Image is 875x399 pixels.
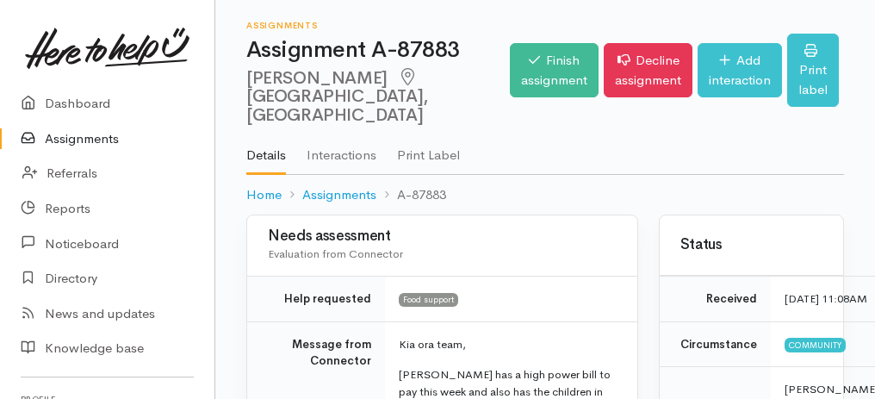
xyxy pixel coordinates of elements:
[268,246,403,261] span: Evaluation from Connector
[268,228,617,245] h3: Needs assessment
[785,291,867,306] time: [DATE] 11:08AM
[246,185,282,205] a: Home
[247,277,385,322] td: Help requested
[302,185,376,205] a: Assignments
[698,43,782,97] a: Add interaction
[660,321,771,367] td: Circumstance
[510,43,599,97] a: Finish assignment
[246,175,844,215] nav: breadcrumb
[399,293,458,307] span: Food support
[376,185,446,205] li: A-87883
[246,125,286,175] a: Details
[246,38,510,63] h1: Assignment A-87883
[246,66,428,126] span: [GEOGRAPHIC_DATA], [GEOGRAPHIC_DATA]
[397,125,460,173] a: Print Label
[399,336,617,353] p: Kia ora team,
[787,34,839,108] a: Print label
[604,43,692,97] a: Decline assignment
[246,68,510,126] h2: [PERSON_NAME]
[307,125,376,173] a: Interactions
[660,277,771,322] td: Received
[680,237,822,253] h3: Status
[785,338,846,352] span: Community
[246,21,510,30] h6: Assignments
